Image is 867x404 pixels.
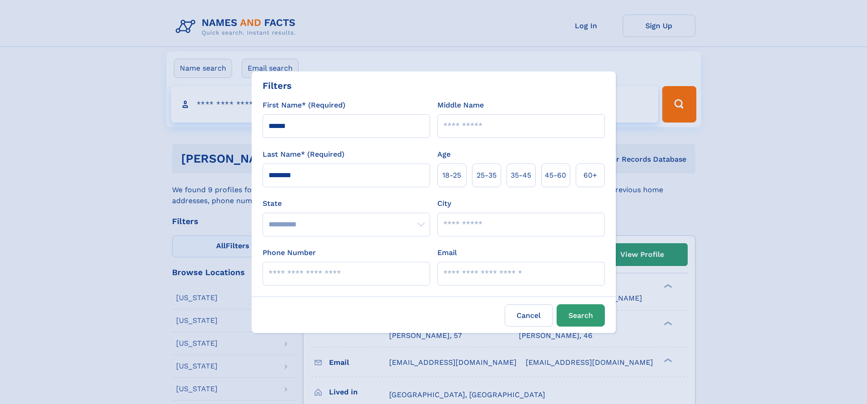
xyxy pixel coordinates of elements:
[477,170,497,181] span: 25‑35
[442,170,461,181] span: 18‑25
[263,149,345,160] label: Last Name* (Required)
[511,170,531,181] span: 35‑45
[437,198,451,209] label: City
[263,247,316,258] label: Phone Number
[263,79,292,92] div: Filters
[505,304,553,327] label: Cancel
[437,100,484,111] label: Middle Name
[437,247,457,258] label: Email
[263,100,345,111] label: First Name* (Required)
[437,149,451,160] label: Age
[557,304,605,327] button: Search
[583,170,597,181] span: 60+
[263,198,430,209] label: State
[545,170,566,181] span: 45‑60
